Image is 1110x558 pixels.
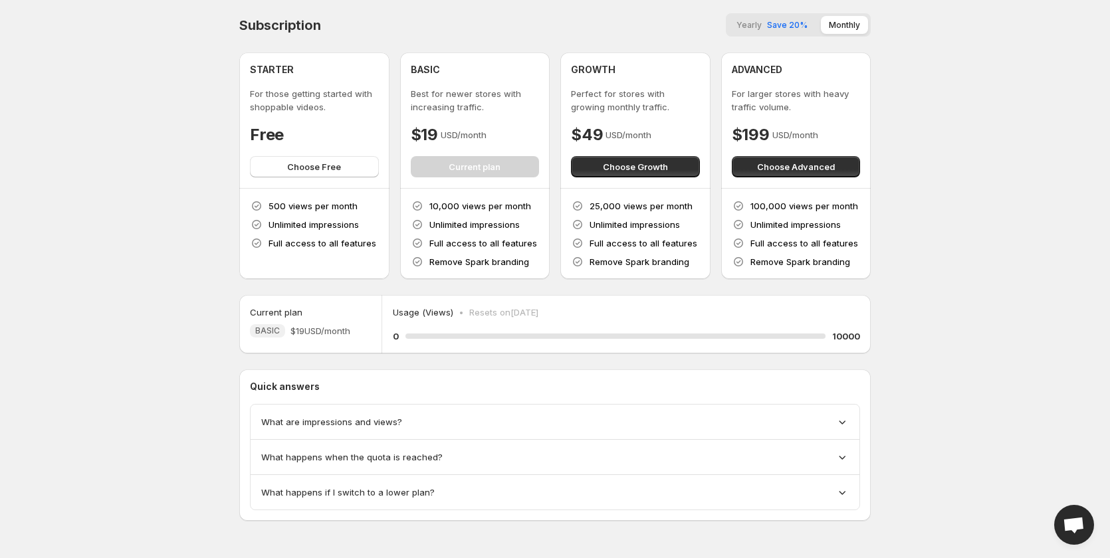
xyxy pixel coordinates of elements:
[250,124,284,145] h4: Free
[469,306,538,319] p: Resets on [DATE]
[239,17,321,33] h4: Subscription
[767,20,808,30] span: Save 20%
[261,450,443,464] span: What happens when the quota is reached?
[250,87,379,114] p: For those getting started with shoppable videos.
[287,160,341,173] span: Choose Free
[411,124,438,145] h4: $19
[750,199,858,213] p: 100,000 views per month
[429,218,520,231] p: Unlimited impressions
[590,255,689,268] p: Remove Spark branding
[732,87,861,114] p: For larger stores with heavy traffic volume.
[728,16,816,34] button: YearlySave 20%
[603,160,668,173] span: Choose Growth
[411,87,540,114] p: Best for newer stores with increasing traffic.
[250,63,294,76] h4: STARTER
[732,63,782,76] h4: ADVANCED
[290,324,350,337] span: $19 USD/month
[590,218,680,231] p: Unlimited impressions
[736,20,762,30] span: Yearly
[571,156,700,177] button: Choose Growth
[732,124,770,145] h4: $199
[429,199,531,213] p: 10,000 views per month
[832,329,860,343] h5: 10000
[590,199,693,213] p: 25,000 views per month
[750,218,841,231] p: Unlimited impressions
[250,156,379,177] button: Choose Free
[250,380,860,393] p: Quick answers
[429,236,537,250] p: Full access to all features
[250,306,302,319] h5: Current plan
[411,63,440,76] h4: BASIC
[821,16,868,34] button: Monthly
[459,306,464,319] p: •
[772,128,818,141] p: USD/month
[269,218,359,231] p: Unlimited impressions
[571,87,700,114] p: Perfect for stores with growing monthly traffic.
[269,199,358,213] p: 500 views per month
[269,236,376,250] p: Full access to all features
[261,486,435,499] span: What happens if I switch to a lower plan?
[255,325,280,336] span: BASIC
[750,255,850,268] p: Remove Spark branding
[393,306,453,319] p: Usage (Views)
[606,128,651,141] p: USD/month
[571,124,603,145] h4: $49
[750,236,858,250] p: Full access to all features
[1054,505,1094,545] a: Open chat
[261,415,402,428] span: What are impressions and views?
[429,255,529,268] p: Remove Spark branding
[571,63,615,76] h4: GROWTH
[732,156,861,177] button: Choose Advanced
[590,236,697,250] p: Full access to all features
[757,160,835,173] span: Choose Advanced
[441,128,487,141] p: USD/month
[393,329,399,343] h5: 0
